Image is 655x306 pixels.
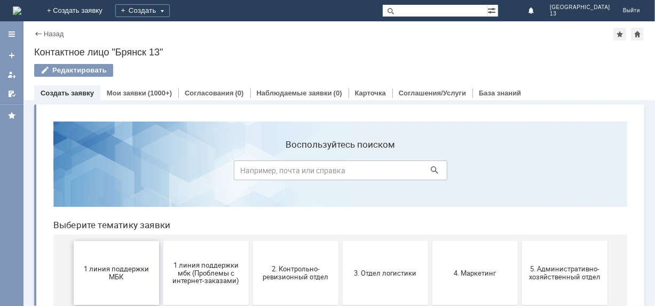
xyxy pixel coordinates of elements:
span: 6. Закупки [32,224,111,232]
span: 13 [550,11,610,17]
button: 5. Административно-хозяйственный отдел [477,128,563,192]
span: 2. Контрольно-ревизионный отдел [211,152,290,168]
button: Бухгалтерия (для мбк) [388,196,473,260]
button: Отдел ИТ (1С) [477,196,563,260]
span: 8. Отдел качества [211,224,290,232]
span: 7. Служба безопасности [122,224,201,232]
div: (0) [235,89,244,97]
button: 2. Контрольно-ревизионный отдел [208,128,294,192]
button: 7. Служба безопасности [119,196,204,260]
button: 4. Маркетинг [388,128,473,192]
a: Назад [44,30,64,38]
span: Франчайзинг [301,292,380,300]
span: Финансовый отдел [211,292,290,300]
span: 9. Отдел-ИТ (Для МБК и Пекарни) [301,220,380,236]
div: Сделать домашней страницей [631,28,644,41]
button: 1 линия поддержки мбк (Проблемы с интернет-заказами) [119,128,204,192]
div: (0) [334,89,342,97]
span: Отдел ИТ (1С) [480,224,559,232]
header: Выберите тематику заявки [9,107,582,117]
div: Создать [115,4,170,17]
span: Отдел-ИТ (Битрикс24 и CRM) [32,288,111,304]
span: Расширенный поиск [487,5,498,15]
a: Наблюдаемые заявки [257,89,332,97]
a: Создать заявку [3,47,20,64]
span: Отдел-ИТ (Офис) [122,292,201,300]
span: 4. Маркетинг [391,156,470,164]
span: [GEOGRAPHIC_DATA] [550,4,610,11]
button: 8. Отдел качества [208,196,294,260]
a: Мои заявки [107,89,146,97]
a: Согласования [185,89,234,97]
a: Соглашения/Услуги [399,89,466,97]
label: Воспользуйтесь поиском [189,26,403,37]
span: 1 линия поддержки мбк (Проблемы с интернет-заказами) [122,148,201,172]
span: Бухгалтерия (для мбк) [391,224,470,232]
div: Контактное лицо "Брянск 13" [34,47,644,58]
img: logo [13,6,21,15]
button: 3. Отдел логистики [298,128,383,192]
a: Мои согласования [3,85,20,102]
span: Это соглашение не активно! [391,288,470,304]
span: 1 линия поддержки МБК [32,152,111,168]
div: Добавить в избранное [613,28,626,41]
a: Карточка [355,89,386,97]
div: (1000+) [148,89,172,97]
a: Мои заявки [3,66,20,83]
a: Перейти на домашнюю страницу [13,6,21,15]
a: Создать заявку [41,89,94,97]
a: База знаний [479,89,521,97]
button: 9. Отдел-ИТ (Для МБК и Пекарни) [298,196,383,260]
input: Например, почта или справка [189,47,403,67]
button: 1 линия поддержки МБК [29,128,114,192]
button: 6. Закупки [29,196,114,260]
span: 3. Отдел логистики [301,156,380,164]
span: 5. Административно-хозяйственный отдел [480,152,559,168]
